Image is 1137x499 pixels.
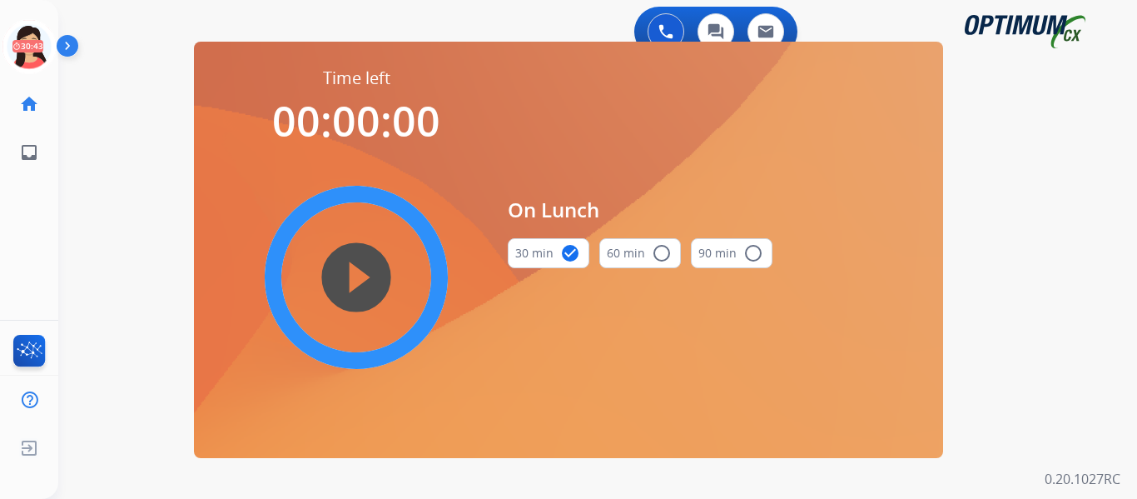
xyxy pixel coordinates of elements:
mat-icon: home [19,94,39,114]
button: 60 min [599,238,681,268]
button: 90 min [691,238,772,268]
span: On Lunch [508,195,772,225]
mat-icon: inbox [19,142,39,162]
mat-icon: check_circle [560,243,580,263]
mat-icon: radio_button_unchecked [652,243,672,263]
button: 30 min [508,238,589,268]
mat-icon: play_circle_filled [346,267,366,287]
mat-icon: radio_button_unchecked [743,243,763,263]
span: Time left [323,67,390,90]
p: 0.20.1027RC [1045,469,1120,489]
span: 00:00:00 [272,92,440,149]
